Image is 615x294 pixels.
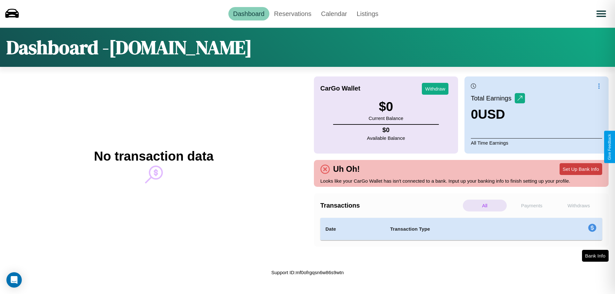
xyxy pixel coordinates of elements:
[422,83,448,95] button: Withdraw
[471,92,515,104] p: Total Earnings
[592,5,610,23] button: Open menu
[510,200,554,211] p: Payments
[330,164,363,174] h4: Uh Oh!
[94,149,213,163] h2: No transaction data
[320,202,461,209] h4: Transactions
[463,200,507,211] p: All
[269,7,316,20] a: Reservations
[582,250,609,262] button: Bank Info
[271,268,344,277] p: Support ID: mf0ofrgqsn6w86s9wtn
[6,34,252,60] h1: Dashboard - [DOMAIN_NAME]
[352,7,383,20] a: Listings
[560,163,602,175] button: Set Up Bank Info
[367,134,405,142] p: Available Balance
[6,272,22,288] div: Open Intercom Messenger
[320,177,602,185] p: Looks like your CarGo Wallet has isn't connected to a bank. Input up your banking info to finish ...
[367,126,405,134] h4: $ 0
[369,114,403,123] p: Current Balance
[316,7,352,20] a: Calendar
[607,134,612,160] div: Give Feedback
[557,200,601,211] p: Withdraws
[369,99,403,114] h3: $ 0
[325,225,380,233] h4: Date
[390,225,536,233] h4: Transaction Type
[228,7,269,20] a: Dashboard
[471,138,602,147] p: All Time Earnings
[320,85,360,92] h4: CarGo Wallet
[471,107,525,122] h3: 0 USD
[320,218,602,240] table: simple table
